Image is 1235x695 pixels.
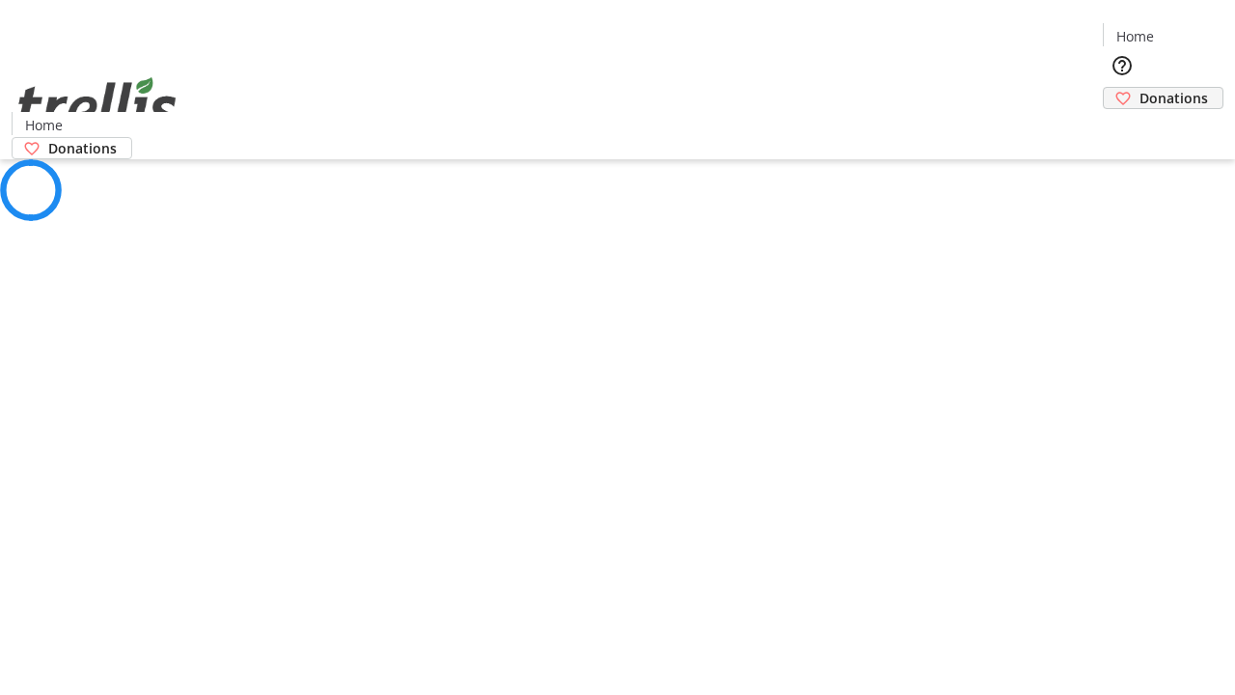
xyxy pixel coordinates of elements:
[12,56,183,153] img: Orient E2E Organization ZCeU0LDOI7's Logo
[1139,88,1208,108] span: Donations
[1103,46,1141,85] button: Help
[1104,26,1166,46] a: Home
[1116,26,1154,46] span: Home
[1103,87,1223,109] a: Donations
[25,115,63,135] span: Home
[13,115,74,135] a: Home
[12,137,132,159] a: Donations
[48,138,117,158] span: Donations
[1103,109,1141,148] button: Cart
